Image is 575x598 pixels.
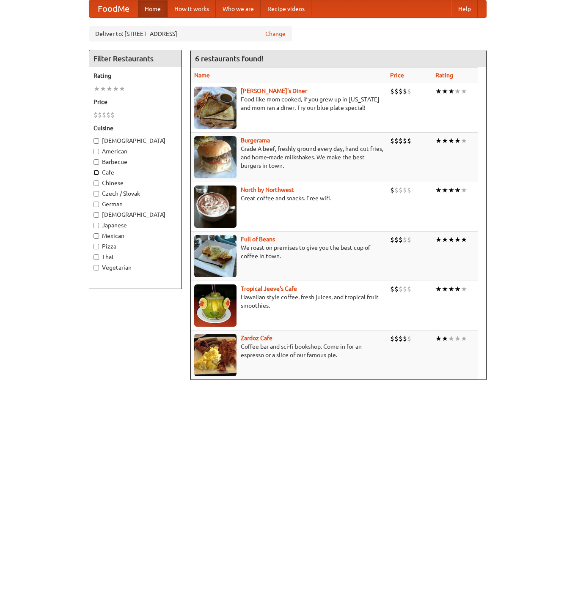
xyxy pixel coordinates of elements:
[407,235,411,244] li: $
[94,110,98,120] li: $
[241,186,294,193] a: North by Northwest
[194,87,237,129] img: sallys.jpg
[394,136,399,145] li: $
[399,136,403,145] li: $
[113,84,119,93] li: ★
[461,235,467,244] li: ★
[461,284,467,294] li: ★
[403,87,407,96] li: $
[94,223,99,228] input: Japanese
[461,136,467,145] li: ★
[407,334,411,343] li: $
[448,235,454,244] li: ★
[94,71,177,80] h5: Rating
[94,200,177,208] label: German
[448,334,454,343] li: ★
[451,0,478,17] a: Help
[94,210,177,219] label: [DEMOGRAPHIC_DATA]
[442,87,448,96] li: ★
[241,87,307,94] a: [PERSON_NAME]'s Diner
[89,50,182,67] h4: Filter Restaurants
[399,235,403,244] li: $
[435,186,442,195] li: ★
[407,136,411,145] li: $
[407,186,411,195] li: $
[94,191,99,197] input: Czech / Slovak
[435,136,442,145] li: ★
[94,147,177,156] label: American
[94,179,177,187] label: Chinese
[403,235,407,244] li: $
[110,110,115,120] li: $
[442,136,448,145] li: ★
[194,72,210,79] a: Name
[435,87,442,96] li: ★
[194,145,383,170] p: Grade A beef, freshly ground every day, hand-cut fries, and home-made milkshakes. We make the bes...
[94,263,177,272] label: Vegetarian
[194,136,237,178] img: burgerama.jpg
[390,334,394,343] li: $
[94,189,177,198] label: Czech / Slovak
[89,0,138,17] a: FoodMe
[454,186,461,195] li: ★
[94,233,99,239] input: Mexican
[448,87,454,96] li: ★
[216,0,261,17] a: Who we are
[390,235,394,244] li: $
[119,84,125,93] li: ★
[168,0,216,17] a: How it works
[94,232,177,240] label: Mexican
[106,84,113,93] li: ★
[435,235,442,244] li: ★
[461,186,467,195] li: ★
[461,87,467,96] li: ★
[394,87,399,96] li: $
[442,186,448,195] li: ★
[407,284,411,294] li: $
[403,136,407,145] li: $
[241,236,275,243] a: Full of Beans
[435,72,453,79] a: Rating
[94,138,99,144] input: [DEMOGRAPHIC_DATA]
[94,158,177,166] label: Barbecue
[399,87,403,96] li: $
[390,87,394,96] li: $
[94,265,99,270] input: Vegetarian
[454,87,461,96] li: ★
[94,168,177,177] label: Cafe
[448,284,454,294] li: ★
[194,243,383,260] p: We roast on premises to give you the best cup of coffee in town.
[390,186,394,195] li: $
[454,136,461,145] li: ★
[102,110,106,120] li: $
[94,221,177,229] label: Japanese
[390,284,394,294] li: $
[241,285,297,292] a: Tropical Jeeve's Cafe
[94,244,99,249] input: Pizza
[442,334,448,343] li: ★
[448,186,454,195] li: ★
[94,202,99,207] input: German
[435,284,442,294] li: ★
[94,137,177,145] label: [DEMOGRAPHIC_DATA]
[94,124,177,132] h5: Cuisine
[394,186,399,195] li: $
[448,136,454,145] li: ★
[94,98,177,106] h5: Price
[138,0,168,17] a: Home
[194,293,383,310] p: Hawaiian style coffee, fresh juices, and tropical fruit smoothies.
[194,342,383,359] p: Coffee bar and sci-fi bookshop. Come in for an espresso or a slice of our famous pie.
[403,186,407,195] li: $
[399,334,403,343] li: $
[94,212,99,218] input: [DEMOGRAPHIC_DATA]
[194,186,237,228] img: north.jpg
[94,84,100,93] li: ★
[98,110,102,120] li: $
[94,242,177,251] label: Pizza
[94,253,177,261] label: Thai
[94,170,99,175] input: Cafe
